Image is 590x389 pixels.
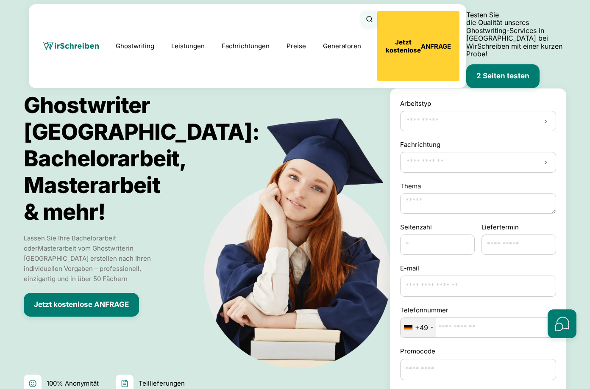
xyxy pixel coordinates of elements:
div: +49 [415,324,428,331]
a: Ghostwriting [116,41,154,51]
div: Telephone country code [401,318,436,337]
img: wirschreiben [43,42,99,50]
span: 100% Anonymität [47,378,99,389]
p: Lassen Sie Ihre Bachelorarbeit oder Masterarbeit vom Ghostwriter in [GEOGRAPHIC_DATA] erstellen n... [24,233,155,284]
a: Fachrichtungen [222,41,270,51]
button: 2 Seiten testen [466,64,540,88]
button: Jetzt kostenlose ANFRAGE [24,293,139,317]
span: Teillieferungen [139,378,185,389]
label: Seitenzahl [400,222,475,232]
label: Telefonnummer [400,305,556,315]
label: Liefertermin [481,222,519,232]
img: Ghostwriter Österreich: Bachelorarbeit, Masterarbeit <br>& mehr! [184,92,425,370]
a: Leistungen [171,41,205,51]
label: Fachrichtung [400,140,440,150]
label: Arbeitstyp [400,99,431,109]
h1: Ghostwriter [GEOGRAPHIC_DATA]: Bachelorarbeit, Masterarbeit & mehr! [24,92,324,225]
button: Suche öffnen [361,11,377,27]
a: Generatoren [323,41,361,51]
label: E-mail [400,263,556,273]
a: Preise [287,42,306,50]
button: Jetzt kostenloseANFRAGE [377,11,459,81]
p: Testen Sie die Qualität unseres Ghostwriting-Services in [GEOGRAPHIC_DATA] bei WirSchreiben mit e... [466,11,571,58]
label: Promocode [400,346,556,356]
label: Thema [400,181,556,191]
b: Jetzt kostenlose [386,38,421,54]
